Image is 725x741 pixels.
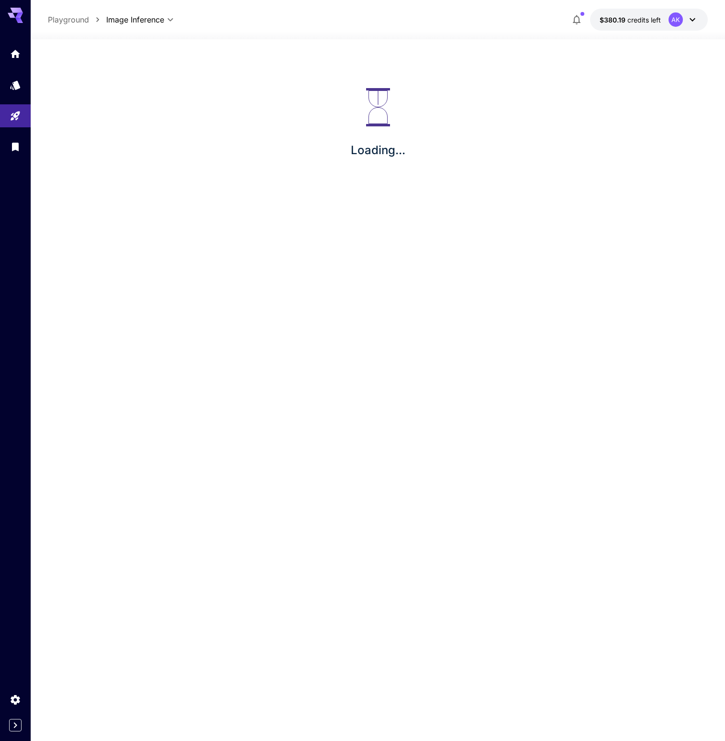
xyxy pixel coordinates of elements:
button: Expand sidebar [9,719,22,731]
span: credits left [627,16,661,24]
a: Playground [48,14,89,25]
nav: breadcrumb [48,14,106,25]
div: Playground [10,110,21,122]
div: Home [10,48,21,60]
div: Models [10,79,21,91]
span: Image Inference [106,14,164,25]
span: $380.19 [600,16,627,24]
button: $380.18755AK [590,9,708,31]
div: $380.18755 [600,15,661,25]
div: AK [669,12,683,27]
p: Loading... [351,142,405,159]
div: Library [10,141,21,153]
div: Settings [10,694,21,706]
